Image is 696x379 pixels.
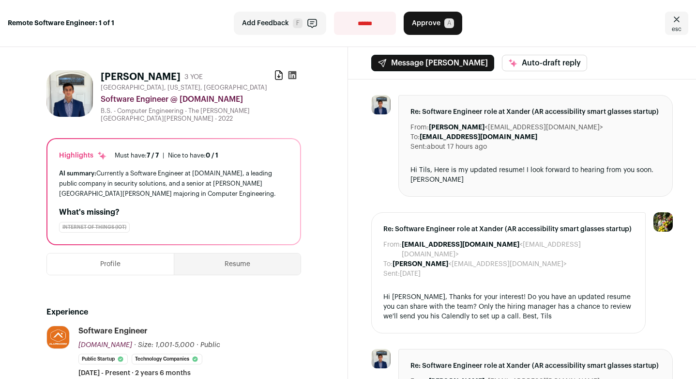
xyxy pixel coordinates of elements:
[101,70,181,84] h1: [PERSON_NAME]
[234,12,326,35] button: Add Feedback F
[410,132,420,142] dt: To:
[410,361,661,371] span: Re: Software Engineer role at Xander (AR accessibility smart glasses startup)
[47,326,69,348] img: 4a9790c8cace842e80f6062a55ed4a02c880fa653deff889f581eea09656212e.jpg
[59,170,96,176] span: AI summary:
[78,354,128,364] li: Public Startup
[200,342,220,348] span: Public
[383,224,634,234] span: Re: Software Engineer role at Xander (AR accessibility smart glasses startup)
[78,326,148,336] div: Software Engineer
[174,253,301,275] button: Resume
[293,18,303,28] span: F
[429,124,484,131] b: [PERSON_NAME]
[665,12,688,35] a: Close
[78,342,132,348] span: [DOMAIN_NAME]
[371,349,391,368] img: f0a91edaaf6b824e3be3f21fbc8171f8b6e1322acc75f58bac69b16cc5264c3c.jpg
[242,18,289,28] span: Add Feedback
[101,94,301,105] div: Software Engineer @ [DOMAIN_NAME]
[147,152,159,158] span: 7 / 7
[429,123,603,132] dd: <[EMAIL_ADDRESS][DOMAIN_NAME]>
[383,269,400,279] dt: Sent:
[400,269,421,279] dd: [DATE]
[59,222,130,233] div: Internet of Things (IoT)
[412,18,440,28] span: Approve
[383,240,402,259] dt: From:
[115,152,218,159] ul: |
[420,134,537,141] b: [EMAIL_ADDRESS][DOMAIN_NAME]
[59,206,288,218] h2: What's missing?
[197,340,198,350] span: ·
[410,142,427,152] dt: Sent:
[78,368,191,378] span: [DATE] - Present · 2 years 6 months
[404,12,462,35] button: Approve A
[134,342,195,348] span: · Size: 1,001-5,000
[101,107,301,123] div: B.S. - Computer Engineering - The [PERSON_NAME][GEOGRAPHIC_DATA][PERSON_NAME] - 2022
[393,261,448,268] b: [PERSON_NAME]
[402,241,519,248] b: [EMAIL_ADDRESS][DOMAIN_NAME]
[672,25,681,33] span: esc
[427,142,487,152] dd: about 17 hours ago
[444,18,454,28] span: A
[168,152,218,159] div: Nice to have:
[653,212,673,232] img: 6689865-medium_jpg
[371,55,494,71] button: Message [PERSON_NAME]
[402,240,634,259] dd: <[EMAIL_ADDRESS][DOMAIN_NAME]>
[46,70,93,117] img: f0a91edaaf6b824e3be3f21fbc8171f8b6e1322acc75f58bac69b16cc5264c3c.jpg
[184,72,203,82] div: 3 YOE
[47,253,174,275] button: Profile
[59,151,107,160] div: Highlights
[46,306,301,318] h2: Experience
[115,152,159,159] div: Must have:
[410,123,429,132] dt: From:
[393,259,567,269] dd: <[EMAIL_ADDRESS][DOMAIN_NAME]>
[383,292,634,321] div: Hi [PERSON_NAME], Thanks for your interest! Do you have an updated resume you can share with the ...
[502,55,587,71] button: Auto-draft reply
[59,168,288,199] div: Currently a Software Engineer at [DOMAIN_NAME], a leading public company in security solutions, a...
[8,18,114,28] strong: Remote Software Engineer: 1 of 1
[132,354,202,364] li: Technology Companies
[410,107,661,117] span: Re: Software Engineer role at Xander (AR accessibility smart glasses startup)
[101,84,267,92] span: [GEOGRAPHIC_DATA], [US_STATE], [GEOGRAPHIC_DATA]
[371,95,391,114] img: f0a91edaaf6b824e3be3f21fbc8171f8b6e1322acc75f58bac69b16cc5264c3c.jpg
[410,165,661,185] div: Hi Tils, Here is my updated resume! I look forward to hearing from you soon. [PERSON_NAME]
[206,152,218,158] span: 0 / 1
[383,259,393,269] dt: To:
